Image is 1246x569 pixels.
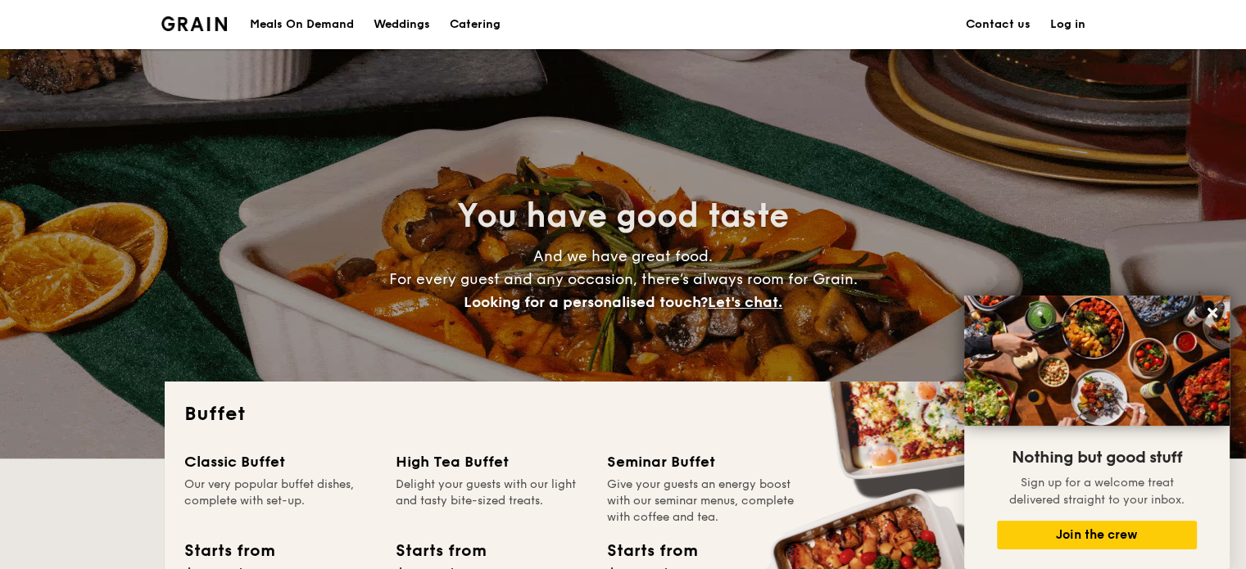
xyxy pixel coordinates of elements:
button: Close [1199,300,1226,326]
span: Sign up for a welcome treat delivered straight to your inbox. [1009,476,1185,507]
div: Classic Buffet [184,450,376,473]
div: Starts from [184,539,274,563]
div: Starts from [396,539,485,563]
button: Join the crew [997,521,1197,549]
div: Give your guests an energy boost with our seminar menus, complete with coffee and tea. [607,476,799,526]
span: Let's chat. [708,293,782,311]
img: Grain [161,16,228,31]
span: Nothing but good stuff [1012,448,1182,467]
div: Our very popular buffet dishes, complete with set-up. [184,476,376,526]
div: Starts from [607,539,696,563]
div: Seminar Buffet [607,450,799,473]
h2: Buffet [184,401,1062,427]
span: And we have great food. For every guest and any occasion, there’s always room for Grain. [389,247,858,311]
img: DSC07876-Edit02-Large.jpeg [964,296,1230,426]
div: High Tea Buffet [396,450,587,473]
div: Delight your guests with our light and tasty bite-sized treats. [396,476,587,526]
a: Logotype [161,16,228,31]
span: Looking for a personalised touch? [464,293,708,311]
span: You have good taste [457,196,789,236]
